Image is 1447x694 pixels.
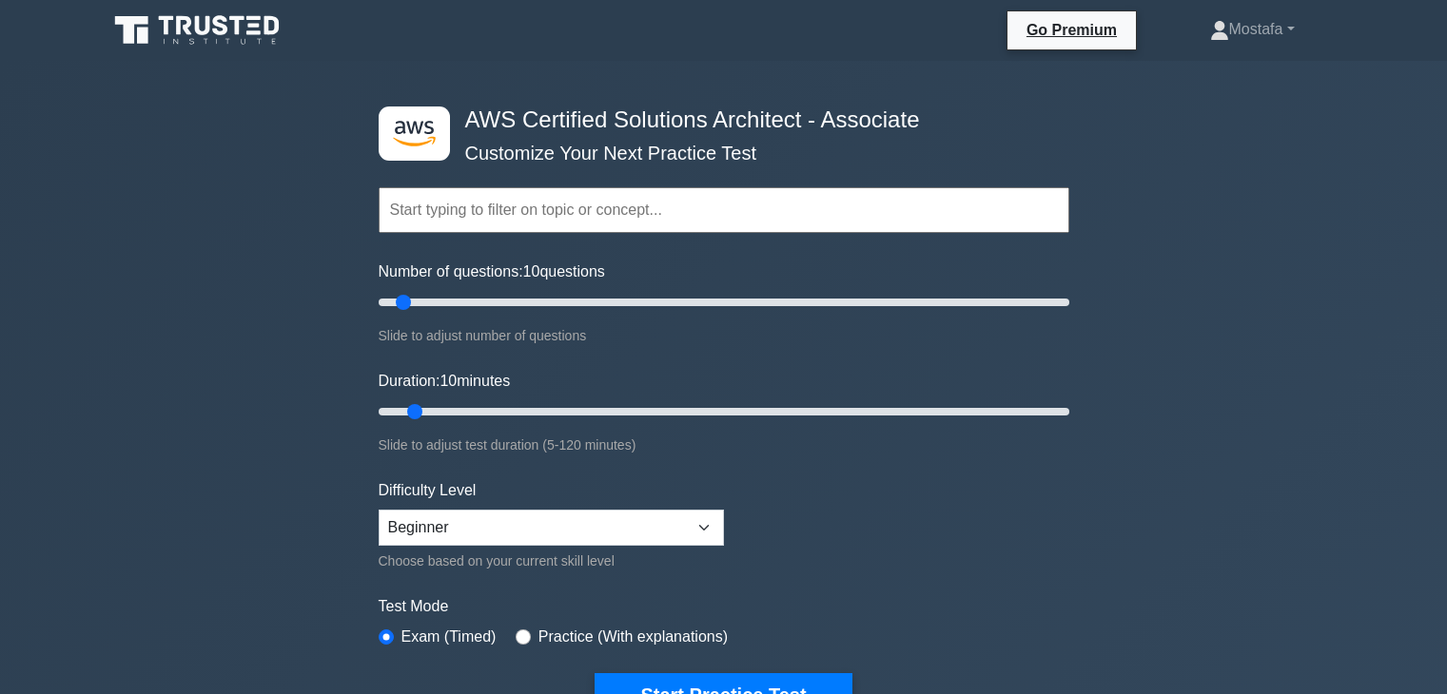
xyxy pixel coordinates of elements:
label: Practice (With explanations) [538,626,728,648]
label: Exam (Timed) [401,626,497,648]
h4: AWS Certified Solutions Architect - Associate [458,106,976,134]
input: Start typing to filter on topic or concept... [379,187,1069,233]
label: Test Mode [379,595,1069,618]
span: 10 [523,263,540,280]
div: Slide to adjust test duration (5-120 minutes) [379,434,1069,456]
label: Number of questions: questions [379,260,605,283]
div: Slide to adjust number of questions [379,324,1069,347]
div: Choose based on your current skill level [379,549,724,572]
a: Go Premium [1015,18,1128,42]
label: Difficulty Level [379,479,477,502]
label: Duration: minutes [379,370,511,393]
span: 10 [440,373,457,389]
a: Mostafa [1164,10,1340,48]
